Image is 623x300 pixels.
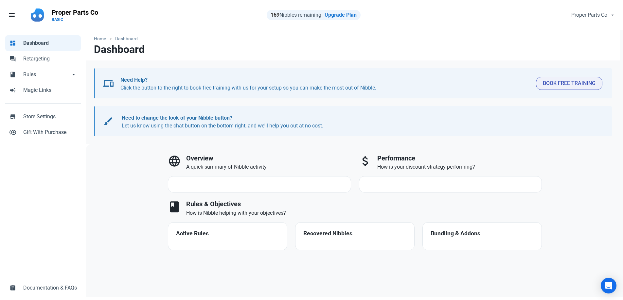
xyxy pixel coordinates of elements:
[9,86,16,93] span: campaign
[168,155,181,168] span: language
[23,86,77,94] span: Magic Links
[271,12,279,18] strong: 169
[122,114,596,130] p: Let us know using the chat button on the bottom right, and we'll help you out at no cost.
[431,230,534,237] h4: Bundling & Addons
[94,35,109,42] a: Home
[5,82,81,98] a: campaignMagic Links
[5,280,81,296] a: assignmentDocumentation & FAQs
[23,71,70,78] span: Rules
[543,79,596,87] span: Book Free Training
[23,39,77,47] span: Dashboard
[176,230,279,237] h4: Active Rules
[120,77,148,83] b: Need Help?
[186,163,351,171] p: A quick summary of Nibble activity
[571,11,607,19] span: Proper Parts Co
[601,278,616,293] div: Open Intercom Messenger
[8,11,16,19] span: menu
[536,77,602,90] button: Book Free Training
[52,8,98,17] p: Proper Parts Co
[23,284,77,292] span: Documentation & FAQs
[9,71,16,77] span: book
[377,155,542,162] h3: Performance
[5,51,81,67] a: forumRetargeting
[168,200,181,213] span: book
[377,163,542,171] p: How is your discount strategy performing?
[94,43,145,55] h1: Dashboard
[271,12,321,18] span: Nibbles remaining
[5,67,81,82] a: bookRulesarrow_drop_down
[5,109,81,125] a: storeStore Settings
[23,128,77,136] span: Gift With Purchase
[120,76,531,92] p: Click the button to the right to book free training with us for your setup so you can make the mo...
[303,230,406,237] h4: Recovered Nibbles
[122,115,232,121] b: Need to change the look of your Nibble button?
[52,17,98,22] p: BASIC
[359,155,372,168] span: attach_money
[103,78,114,89] span: devices
[86,30,620,43] nav: breadcrumbs
[5,35,81,51] a: dashboardDashboard
[186,155,351,162] h3: Overview
[566,8,619,22] button: Proper Parts Co
[9,284,16,291] span: assignment
[23,113,77,121] span: Store Settings
[9,113,16,119] span: store
[103,116,114,126] span: brush
[9,128,16,135] span: control_point_duplicate
[48,5,102,25] a: Proper Parts CoBASIC
[23,55,77,63] span: Retargeting
[5,125,81,140] a: control_point_duplicateGift With Purchase
[70,71,77,77] span: arrow_drop_down
[186,209,542,217] p: How is Nibble helping with your objectives?
[186,200,542,208] h3: Rules & Objectives
[325,12,357,18] a: Upgrade Plan
[9,55,16,61] span: forum
[9,39,16,46] span: dashboard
